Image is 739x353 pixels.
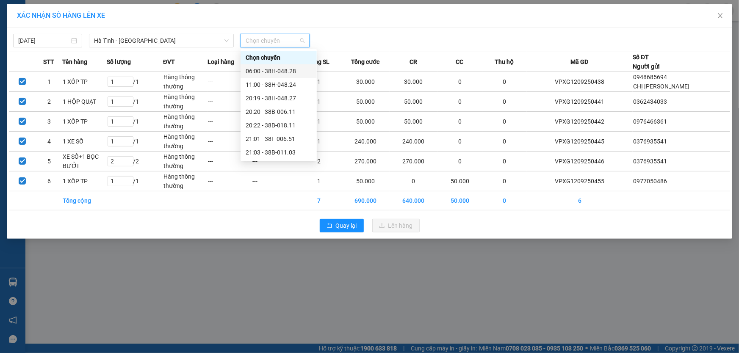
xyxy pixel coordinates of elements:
span: Hà Tĩnh - Hà Nội [94,34,229,47]
div: 21:01 - 38F-006.51 [246,134,312,143]
span: Thu hộ [495,57,514,66]
input: 12/09/2025 [18,36,69,45]
td: Hàng thông thường [163,171,208,191]
td: / 1 [107,92,163,112]
span: 0376935541 [633,138,667,145]
span: CR [410,57,417,66]
td: --- [208,132,252,152]
span: 0362434033 [633,98,667,105]
td: VPXG1209250442 [527,112,633,132]
td: 50.000 [390,92,438,112]
td: 50.000 [437,191,482,210]
button: Close [709,4,732,28]
td: 0 [437,92,482,112]
td: 30.000 [390,72,438,92]
b: GỬI : VP [GEOGRAPHIC_DATA] [11,61,126,90]
td: 1 [297,132,341,152]
td: Hàng thông thường [163,92,208,112]
span: Loại hàng [208,57,234,66]
td: / 1 [107,171,163,191]
td: Hàng thông thường [163,152,208,171]
td: --- [252,152,297,171]
td: 690.000 [341,191,390,210]
span: STT [43,57,54,66]
span: CHỊ [PERSON_NAME] [633,83,689,90]
td: 5 [36,152,62,171]
td: 50.000 [341,171,390,191]
td: --- [208,92,252,112]
td: Hàng thông thường [163,112,208,132]
td: 3 [36,112,62,132]
div: Chọn chuyến [241,51,317,64]
div: 11:00 - 38H-048.24 [246,80,312,89]
span: Tên hàng [62,57,87,66]
td: 4 [36,132,62,152]
td: 1 [297,171,341,191]
td: 30.000 [341,72,390,92]
td: 50.000 [341,92,390,112]
td: VPXG1209250455 [527,171,633,191]
td: 0 [437,72,482,92]
td: --- [208,171,252,191]
div: 20:22 - 38B-018.11 [246,121,312,130]
td: 1 [36,72,62,92]
span: XÁC NHẬN SỐ HÀNG LÊN XE [17,11,105,19]
td: Hàng thông thường [163,72,208,92]
td: --- [252,171,297,191]
div: 20:20 - 38B-006.11 [246,107,312,116]
span: down [224,38,229,43]
td: 240.000 [390,132,438,152]
td: 1 XỐP TP [62,112,107,132]
td: 0 [482,72,527,92]
li: Hotline: 1900252555 [79,31,354,42]
div: Số ĐT Người gửi [633,52,660,71]
td: 270.000 [390,152,438,171]
td: 0 [482,132,527,152]
td: 0 [437,112,482,132]
td: 1 [297,112,341,132]
span: Số lượng [107,57,131,66]
td: XE SỐ+1 BỌC BƯỞI [62,152,107,171]
span: close [717,12,724,19]
td: 0 [437,132,482,152]
li: Cổ Đạm, xã [GEOGRAPHIC_DATA], [GEOGRAPHIC_DATA] [79,21,354,31]
td: 2 [297,152,341,171]
div: Chọn chuyến [246,53,312,62]
td: Hàng thông thường [163,132,208,152]
td: 2 [36,92,62,112]
td: 0 [482,152,527,171]
td: 50.000 [437,171,482,191]
td: VPXG1209250441 [527,92,633,112]
td: VPXG1209250438 [527,72,633,92]
span: 0976466361 [633,118,667,125]
td: 6 [36,171,62,191]
td: 1 XỐP TP [62,171,107,191]
td: 0 [390,171,438,191]
button: uploadLên hàng [372,219,420,232]
td: 0 [482,92,527,112]
td: 0 [437,152,482,171]
td: / 1 [107,112,163,132]
td: 640.000 [390,191,438,210]
td: / 1 [107,72,163,92]
img: logo.jpg [11,11,53,53]
td: / 2 [107,152,163,171]
td: 240.000 [341,132,390,152]
td: 50.000 [390,112,438,132]
span: 0948685694 [633,74,667,80]
td: 270.000 [341,152,390,171]
td: VPXG1209250446 [527,152,633,171]
td: Tổng cộng [62,191,107,210]
td: VPXG1209250445 [527,132,633,152]
td: 0 [482,191,527,210]
span: Quay lại [336,221,357,230]
td: 6 [527,191,633,210]
span: ĐVT [163,57,175,66]
div: 21:03 - 38B-011.03 [246,148,312,157]
span: Tổng cước [351,57,379,66]
td: --- [208,112,252,132]
span: Tổng SL [308,57,330,66]
div: 06:00 - 38H-048.28 [246,66,312,76]
span: Mã GD [571,57,589,66]
span: CC [456,57,464,66]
